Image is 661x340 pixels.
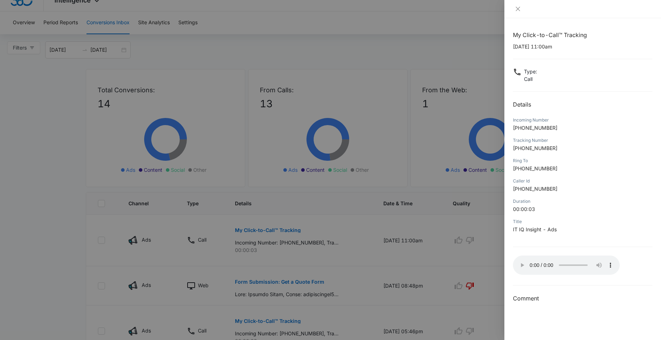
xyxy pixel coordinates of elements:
span: 00:00:03 [513,206,535,212]
span: [PHONE_NUMBER] [513,165,557,171]
div: Incoming Number [513,117,652,123]
p: [DATE] 11:00am [513,43,652,50]
div: Duration [513,198,652,205]
p: Type : [524,68,537,75]
div: Caller Id [513,178,652,184]
p: Call [524,75,537,83]
div: Title [513,218,652,225]
h2: Details [513,100,652,109]
span: [PHONE_NUMBER] [513,186,557,192]
audio: Your browser does not support the audio tag. [513,256,620,275]
button: Close [513,6,523,12]
span: close [515,6,521,12]
div: Ring To [513,158,652,164]
span: [PHONE_NUMBER] [513,145,557,151]
div: Tracking Number [513,137,652,144]
h3: Comment [513,294,652,303]
span: IT IQ Insight - Ads [513,226,557,232]
span: [PHONE_NUMBER] [513,125,557,131]
h1: My Click-to-Call™ Tracking [513,31,652,39]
